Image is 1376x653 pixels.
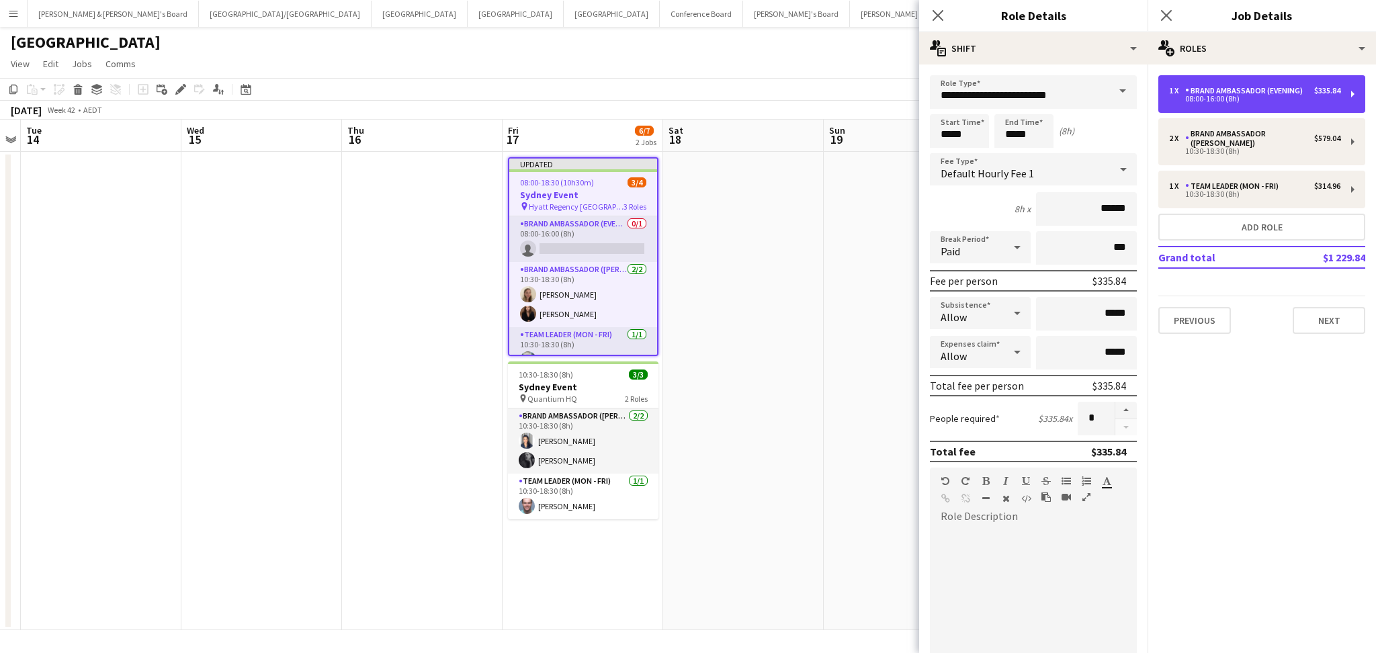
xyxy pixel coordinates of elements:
[941,245,960,258] span: Paid
[930,379,1024,392] div: Total fee per person
[1169,86,1185,95] div: 1 x
[981,476,990,486] button: Bold
[1169,148,1340,155] div: 10:30-18:30 (8h)
[1041,476,1051,486] button: Strikethrough
[1092,379,1126,392] div: $335.84
[1062,492,1071,503] button: Insert video
[981,493,990,504] button: Horizontal Line
[1038,412,1072,425] div: $335.84 x
[199,1,372,27] button: [GEOGRAPHIC_DATA]/[GEOGRAPHIC_DATA]
[1185,129,1314,148] div: Brand Ambassador ([PERSON_NAME])
[930,412,1000,425] label: People required
[919,7,1148,24] h3: Role Details
[941,349,967,363] span: Allow
[1015,203,1031,215] div: 8h x
[1314,181,1340,191] div: $314.96
[1185,181,1284,191] div: Team Leader (Mon - Fri)
[1082,476,1091,486] button: Ordered List
[28,1,199,27] button: [PERSON_NAME] & [PERSON_NAME]'s Board
[564,1,660,27] button: [GEOGRAPHIC_DATA]
[930,445,976,458] div: Total fee
[1001,493,1010,504] button: Clear Formatting
[1185,86,1308,95] div: Brand Ambassador (Evening)
[1041,492,1051,503] button: Paste as plain text
[1169,134,1185,143] div: 2 x
[1091,445,1126,458] div: $335.84
[1169,191,1340,198] div: 10:30-18:30 (8h)
[1281,247,1365,268] td: $1 229.84
[1148,32,1376,64] div: Roles
[1169,181,1185,191] div: 1 x
[1062,476,1071,486] button: Unordered List
[1158,247,1281,268] td: Grand total
[961,476,970,486] button: Redo
[1001,476,1010,486] button: Italic
[372,1,468,27] button: [GEOGRAPHIC_DATA]
[850,1,1021,27] button: [PERSON_NAME] & [PERSON_NAME]'s Board
[930,274,998,288] div: Fee per person
[1293,307,1365,334] button: Next
[743,1,850,27] button: [PERSON_NAME]'s Board
[941,167,1034,180] span: Default Hourly Fee 1
[1059,125,1074,137] div: (8h)
[660,1,743,27] button: Conference Board
[1148,7,1376,24] h3: Job Details
[941,476,950,486] button: Undo
[919,32,1148,64] div: Shift
[1158,214,1365,241] button: Add role
[1115,402,1137,419] button: Increase
[1169,95,1340,102] div: 08:00-16:00 (8h)
[1021,493,1031,504] button: HTML Code
[1021,476,1031,486] button: Underline
[941,310,967,324] span: Allow
[1082,492,1091,503] button: Fullscreen
[1158,307,1231,334] button: Previous
[1314,134,1340,143] div: $579.04
[1314,86,1340,95] div: $335.84
[1102,476,1111,486] button: Text Color
[1092,274,1126,288] div: $335.84
[468,1,564,27] button: [GEOGRAPHIC_DATA]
